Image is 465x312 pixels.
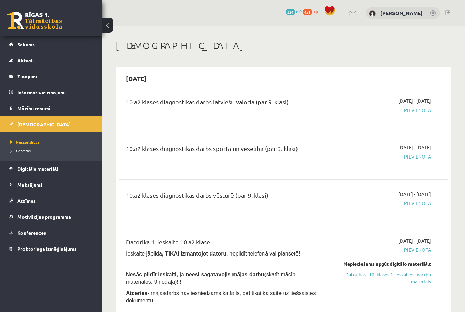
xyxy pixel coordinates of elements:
div: Datorika 1. ieskaite 10.a2 klase [126,237,326,250]
span: mP [296,9,302,14]
legend: Maksājumi [17,177,94,193]
div: 10.a2 klases diagnostikas darbs vēsturē (par 9. klasi) [126,191,326,203]
span: Atzīmes [17,198,36,204]
span: Izlabotās [10,148,31,153]
b: , TIKAI izmantojot datoru [162,251,226,257]
a: Atzīmes [9,193,94,209]
a: Motivācijas programma [9,209,94,225]
a: Konferences [9,225,94,241]
span: Pievienota [336,106,431,114]
a: Proktoringa izmēģinājums [9,241,94,257]
h2: [DATE] [119,70,154,86]
span: Pievienota [336,246,431,253]
a: Sākums [9,36,94,52]
span: Nesāc pildīt ieskaiti, ja neesi sagatavojis mājas darbu [126,272,264,277]
h1: [DEMOGRAPHIC_DATA] [116,40,451,51]
a: Neizpildītās [10,139,95,145]
span: [DATE] - [DATE] [398,144,431,151]
span: Pievienota [336,153,431,160]
span: xp [313,9,318,14]
a: Informatīvie ziņojumi [9,84,94,100]
a: 451 xp [303,9,321,14]
a: Digitālie materiāli [9,161,94,177]
legend: Ziņojumi [17,68,94,84]
a: 324 mP [286,9,302,14]
div: Nepieciešams apgūt digitālo materiālu: [336,260,431,267]
a: [PERSON_NAME] [380,10,423,16]
span: Pievienota [336,200,431,207]
div: 10.a2 klases diagnostikas darbs latviešu valodā (par 9. klasi) [126,97,326,110]
span: [DATE] - [DATE] [398,97,431,104]
span: [DEMOGRAPHIC_DATA] [17,121,71,127]
span: Motivācijas programma [17,214,71,220]
a: Maksājumi [9,177,94,193]
img: Gabriela Saulīte [369,10,376,17]
legend: Informatīvie ziņojumi [17,84,94,100]
span: - mājasdarbs nav iesniedzams kā fails, bet tikai kā saite uz tiešsaistes dokumentu. [126,290,316,303]
span: (skatīt mācību materiālos, 9.nodaļa)!!! [126,272,299,285]
span: 324 [286,9,295,15]
a: [DEMOGRAPHIC_DATA] [9,116,94,132]
span: [DATE] - [DATE] [398,191,431,198]
a: Ziņojumi [9,68,94,84]
span: Neizpildītās [10,139,40,145]
a: Datorikas - 10. klases 1. ieskaites mācību materiāls [336,271,431,285]
span: Digitālie materiāli [17,166,58,172]
a: Izlabotās [10,148,95,154]
span: Aktuāli [17,57,34,63]
span: Konferences [17,230,46,236]
a: Mācību resursi [9,100,94,116]
span: Proktoringa izmēģinājums [17,246,77,252]
span: 451 [303,9,312,15]
div: 10.a2 klases diagnostikas darbs sportā un veselībā (par 9. klasi) [126,144,326,157]
span: [DATE] - [DATE] [398,237,431,244]
b: Atceries [126,290,147,296]
a: Rīgas 1. Tālmācības vidusskola [7,12,62,29]
span: Ieskaite jāpilda , nepildīt telefonā vai planšetē! [126,251,300,257]
span: Sākums [17,41,35,47]
span: Mācību resursi [17,105,50,111]
a: Aktuāli [9,52,94,68]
